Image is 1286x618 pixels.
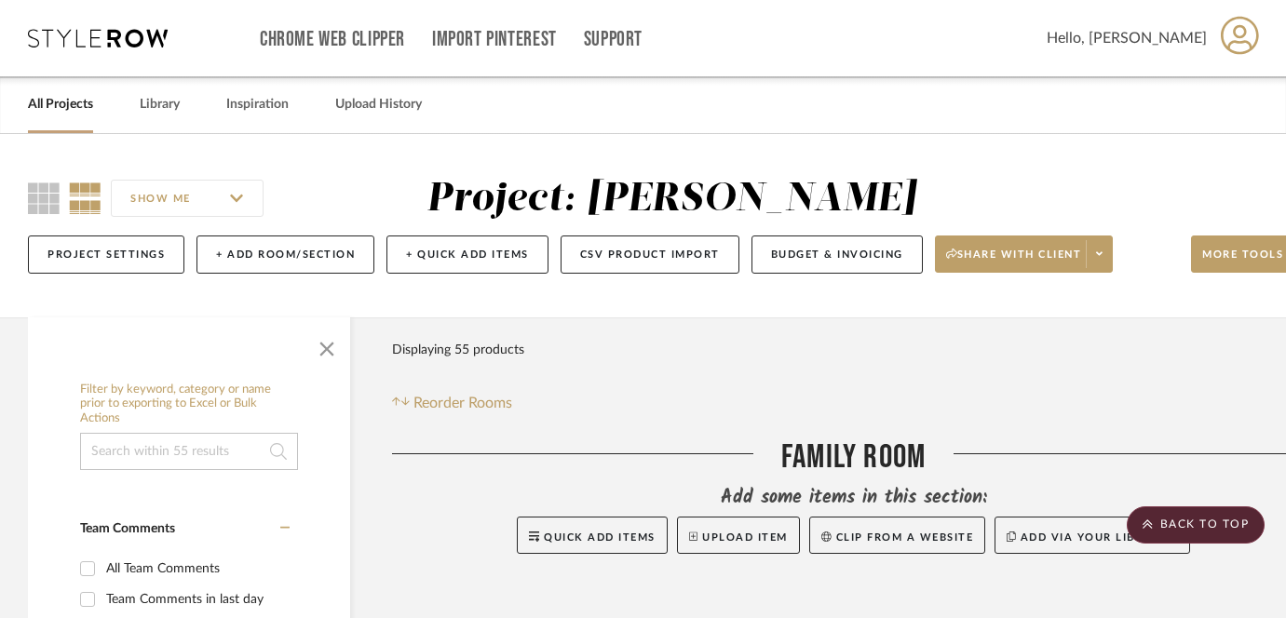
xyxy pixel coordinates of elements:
button: Quick Add Items [517,517,668,554]
scroll-to-top-button: BACK TO TOP [1127,506,1265,544]
button: Add via your libraries [995,517,1190,554]
a: Inspiration [226,92,289,117]
a: Upload History [335,92,422,117]
button: Budget & Invoicing [751,235,923,274]
a: All Projects [28,92,93,117]
span: Reorder Rooms [413,392,512,414]
button: Clip from a website [809,517,985,554]
span: More tools [1202,248,1283,275]
span: Quick Add Items [544,532,656,543]
a: Support [584,32,643,47]
button: Reorder Rooms [392,392,512,414]
div: Project: [PERSON_NAME] [426,180,916,219]
h6: Filter by keyword, category or name prior to exporting to Excel or Bulk Actions [80,383,298,426]
div: All Team Comments [106,554,285,584]
button: Project Settings [28,235,184,274]
a: Chrome Web Clipper [260,32,405,47]
button: Upload Item [677,517,800,554]
span: Team Comments [80,522,175,535]
span: Hello, [PERSON_NAME] [1047,27,1207,49]
button: Close [308,327,345,364]
span: Share with client [946,248,1082,275]
button: + Quick Add Items [386,235,548,274]
a: Library [140,92,180,117]
button: CSV Product Import [561,235,739,274]
button: + Add Room/Section [196,235,374,274]
input: Search within 55 results [80,433,298,470]
button: Share with client [935,235,1114,273]
div: Team Comments in last day [106,584,285,614]
div: Displaying 55 products [392,331,524,369]
a: Import Pinterest [432,32,557,47]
